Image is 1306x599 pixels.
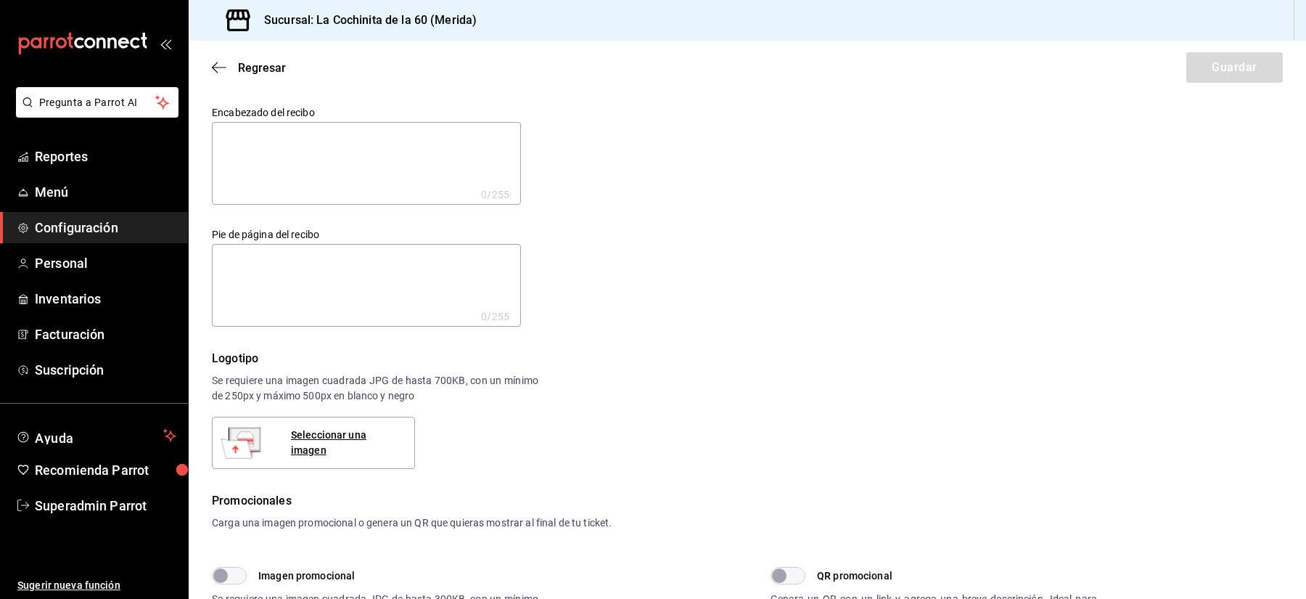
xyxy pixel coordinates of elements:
[481,187,509,202] div: 0 /255
[17,578,176,593] span: Sugerir nueva función
[258,569,355,584] span: Imagen promocional
[212,492,1283,510] div: Promocionales
[10,105,178,121] a: Pregunta a Parrot AI
[35,253,176,273] span: Personal
[35,460,176,480] span: Recomienda Parrot
[35,289,176,309] span: Inventarios
[35,325,176,344] span: Facturación
[35,182,176,202] span: Menú
[212,516,1283,531] div: Carga una imagen promocional o genera un QR que quieras mostrar al final de tu ticket.
[252,12,477,29] h3: Sucursal: La Cochinita de la 60 (Merida)
[218,420,264,466] img: Preview
[291,428,403,458] div: Seleccionar una imagen
[212,350,1283,367] div: Logotipo
[35,218,176,237] span: Configuración
[35,147,176,166] span: Reportes
[212,229,521,240] label: Pie de página del recibo
[817,569,892,584] span: QR promocional
[16,87,178,118] button: Pregunta a Parrot AI
[238,61,286,75] span: Regresar
[212,373,538,404] div: Se requiere una imagen cuadrada JPG de hasta 700KB, con un mínimo de 250px y máximo 500px en blan...
[212,61,286,75] button: Regresar
[160,38,171,49] button: open_drawer_menu
[35,496,176,516] span: Superadmin Parrot
[39,95,156,110] span: Pregunta a Parrot AI
[481,309,509,324] div: 0 /255
[35,427,157,444] span: Ayuda
[35,360,176,380] span: Suscripción
[212,107,521,118] label: Encabezado del recibo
